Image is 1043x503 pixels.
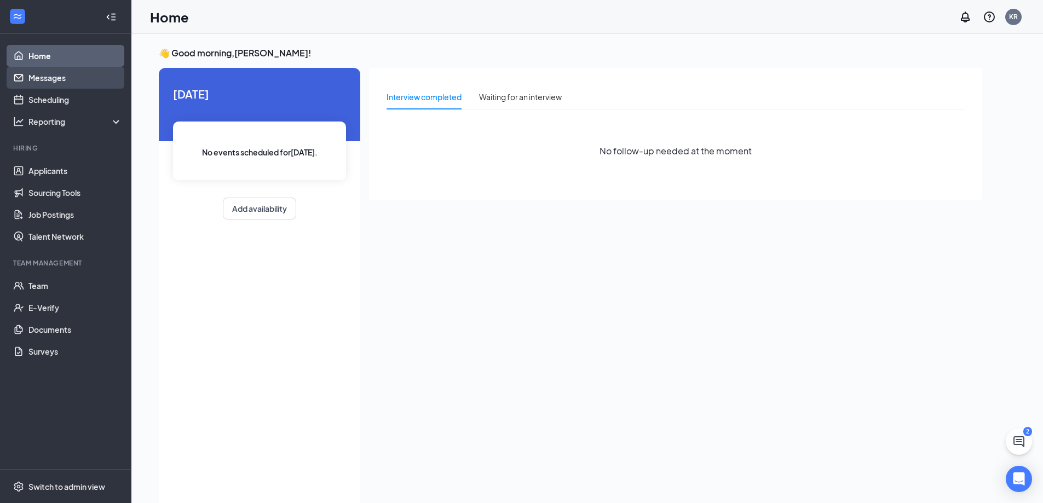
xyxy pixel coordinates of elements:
[1006,466,1032,492] div: Open Intercom Messenger
[28,67,122,89] a: Messages
[28,45,122,67] a: Home
[959,10,972,24] svg: Notifications
[159,47,982,59] h3: 👋 Good morning, [PERSON_NAME] !
[28,481,105,492] div: Switch to admin view
[600,144,752,158] span: No follow-up needed at the moment
[13,143,120,153] div: Hiring
[28,89,122,111] a: Scheduling
[202,146,318,158] span: No events scheduled for [DATE] .
[28,319,122,340] a: Documents
[150,8,189,26] h1: Home
[223,198,296,219] button: Add availability
[1006,429,1032,455] button: ChatActive
[28,226,122,247] a: Talent Network
[983,10,996,24] svg: QuestionInfo
[1023,427,1032,436] div: 2
[28,182,122,204] a: Sourcing Tools
[13,258,120,268] div: Team Management
[13,481,24,492] svg: Settings
[1012,435,1025,448] svg: ChatActive
[28,204,122,226] a: Job Postings
[1009,12,1018,21] div: KR
[28,340,122,362] a: Surveys
[28,116,123,127] div: Reporting
[479,91,562,103] div: Waiting for an interview
[106,11,117,22] svg: Collapse
[28,275,122,297] a: Team
[28,297,122,319] a: E-Verify
[387,91,462,103] div: Interview completed
[12,11,23,22] svg: WorkstreamLogo
[173,85,346,102] span: [DATE]
[13,116,24,127] svg: Analysis
[28,160,122,182] a: Applicants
